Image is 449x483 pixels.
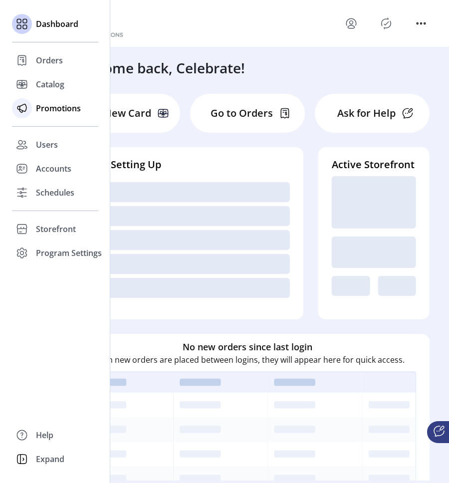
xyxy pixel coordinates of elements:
[413,15,429,31] button: menu
[36,247,102,259] span: Program Settings
[36,453,64,465] span: Expand
[36,139,58,151] span: Users
[36,54,63,66] span: Orders
[36,18,78,30] span: Dashboard
[36,429,53,441] span: Help
[183,340,312,354] h6: No new orders since last login
[91,354,405,366] p: When new orders are placed between logins, they will appear here for quick access.
[36,78,64,90] span: Catalog
[79,157,290,172] h4: Finish Setting Up
[343,15,359,31] button: menu
[83,106,151,121] p: Add New Card
[211,106,273,121] p: Go to Orders
[72,57,245,78] h3: Welcome back, Celebrate!
[378,15,394,31] button: Publisher Panel
[36,163,71,175] span: Accounts
[337,106,396,121] p: Ask for Help
[36,223,76,235] span: Storefront
[36,102,81,114] span: Promotions
[36,187,74,199] span: Schedules
[332,157,416,172] h4: Active Storefront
